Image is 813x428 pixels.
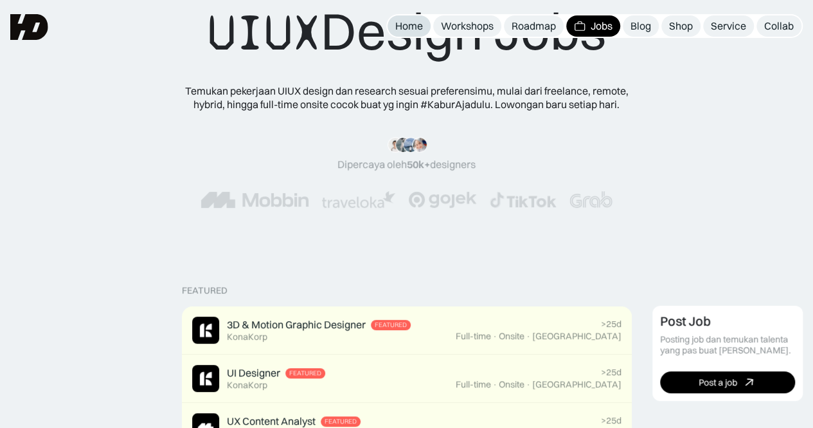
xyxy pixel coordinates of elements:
div: UI Designer [227,366,280,380]
a: Collab [756,15,801,37]
div: Post a job [699,377,737,388]
div: Shop [669,19,693,33]
a: Post a job [660,371,796,393]
a: Roadmap [504,15,564,37]
div: Temukan pekerjaan UIUX design dan research sesuai preferensimu, mulai dari freelance, remote, hyb... [175,84,638,111]
div: · [526,379,531,390]
div: Service [711,19,746,33]
div: Workshops [441,19,494,33]
div: Featured [182,285,228,296]
div: [GEOGRAPHIC_DATA] [532,331,621,342]
div: UX Content Analyst [227,414,316,428]
div: Full-time [456,331,491,342]
div: Post Job [660,313,711,329]
div: Roadmap [512,19,556,33]
div: Full-time [456,379,491,390]
div: · [526,331,531,342]
div: · [492,379,497,390]
a: Workshops [433,15,501,37]
a: Job ImageUI DesignerFeaturedKonaKorp>25dFull-time·Onsite·[GEOGRAPHIC_DATA] [182,355,632,403]
div: Onsite [499,331,524,342]
img: Job Image [192,365,219,392]
a: Jobs [566,15,620,37]
div: Home [395,19,423,33]
div: Featured [375,321,407,329]
a: Blog [623,15,659,37]
div: Featured [325,418,357,425]
img: Job Image [192,317,219,344]
a: Shop [661,15,701,37]
div: Blog [630,19,651,33]
div: Onsite [499,379,524,390]
a: Service [703,15,754,37]
div: [GEOGRAPHIC_DATA] [532,379,621,390]
div: · [492,331,497,342]
div: 3D & Motion Graphic Designer [227,318,366,331]
div: KonaKorp [227,331,267,342]
span: UIUX [208,2,321,64]
div: Collab [764,19,794,33]
a: Job Image3D & Motion Graphic DesignerFeaturedKonaKorp>25dFull-time·Onsite·[GEOGRAPHIC_DATA] [182,306,632,355]
div: >25d [601,319,621,330]
div: >25d [601,415,621,426]
div: Jobs [591,19,612,33]
div: >25d [601,367,621,378]
a: Home [388,15,431,37]
div: KonaKorp [227,380,267,391]
span: 50k+ [407,158,430,171]
div: Featured [289,369,321,377]
div: Dipercaya oleh designers [337,158,476,171]
div: Posting job dan temukan talenta yang pas buat [PERSON_NAME]. [660,334,796,356]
